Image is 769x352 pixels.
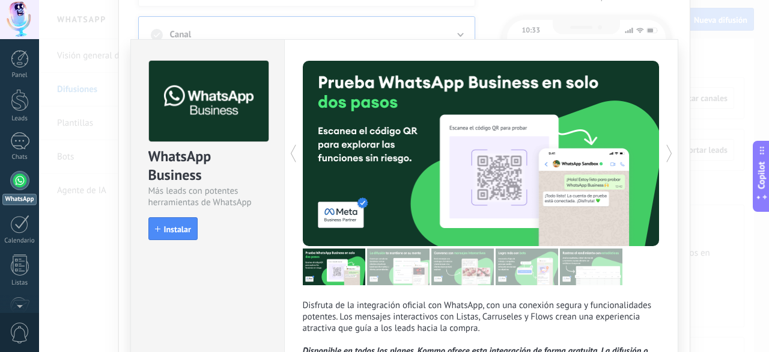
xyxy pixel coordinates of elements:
span: Copilot [756,161,768,189]
div: Leads [2,115,37,123]
div: Listas [2,279,37,287]
span: Instalar [164,225,191,233]
div: Panel [2,72,37,79]
img: tour_image_62c9952fc9cf984da8d1d2aa2c453724.png [496,249,558,285]
img: tour_image_cc27419dad425b0ae96c2716632553fa.png [367,249,430,285]
button: Instalar [148,217,198,240]
img: tour_image_7a4924cebc22ed9e3259523e50fe4fd6.png [303,249,365,285]
div: WhatsApp Business [148,147,267,185]
img: logo_main.png [149,61,269,142]
div: Chats [2,153,37,161]
div: WhatsApp [2,194,37,205]
div: Más leads con potentes herramientas de WhatsApp [148,185,267,208]
img: tour_image_1009fe39f4f058b759f0df5a2b7f6f06.png [431,249,494,285]
div: Calendario [2,237,37,245]
img: tour_image_cc377002d0016b7ebaeb4dbe65cb2175.png [560,249,622,285]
